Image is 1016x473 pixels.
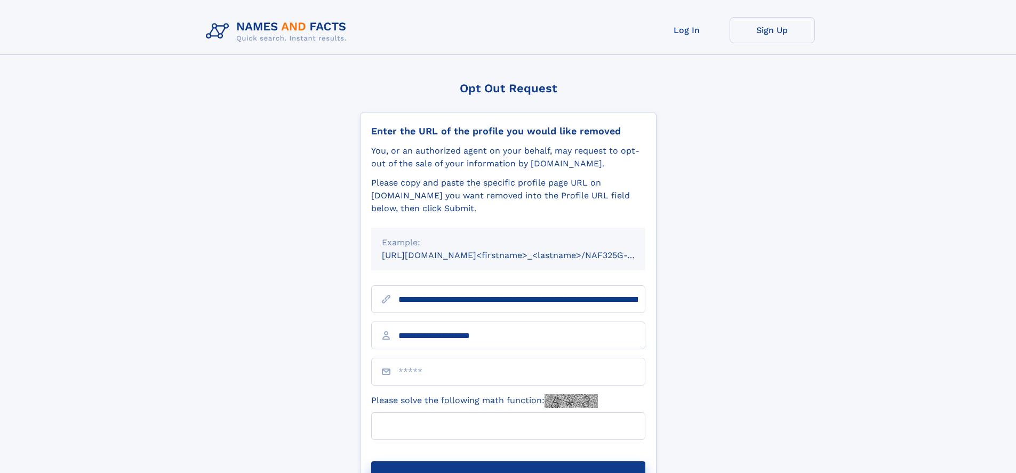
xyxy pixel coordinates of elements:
[371,394,598,408] label: Please solve the following math function:
[371,125,645,137] div: Enter the URL of the profile you would like removed
[360,82,657,95] div: Opt Out Request
[382,250,666,260] small: [URL][DOMAIN_NAME]<firstname>_<lastname>/NAF325G-xxxxxxxx
[382,236,635,249] div: Example:
[202,17,355,46] img: Logo Names and Facts
[730,17,815,43] a: Sign Up
[371,177,645,215] div: Please copy and paste the specific profile page URL on [DOMAIN_NAME] you want removed into the Pr...
[371,145,645,170] div: You, or an authorized agent on your behalf, may request to opt-out of the sale of your informatio...
[644,17,730,43] a: Log In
